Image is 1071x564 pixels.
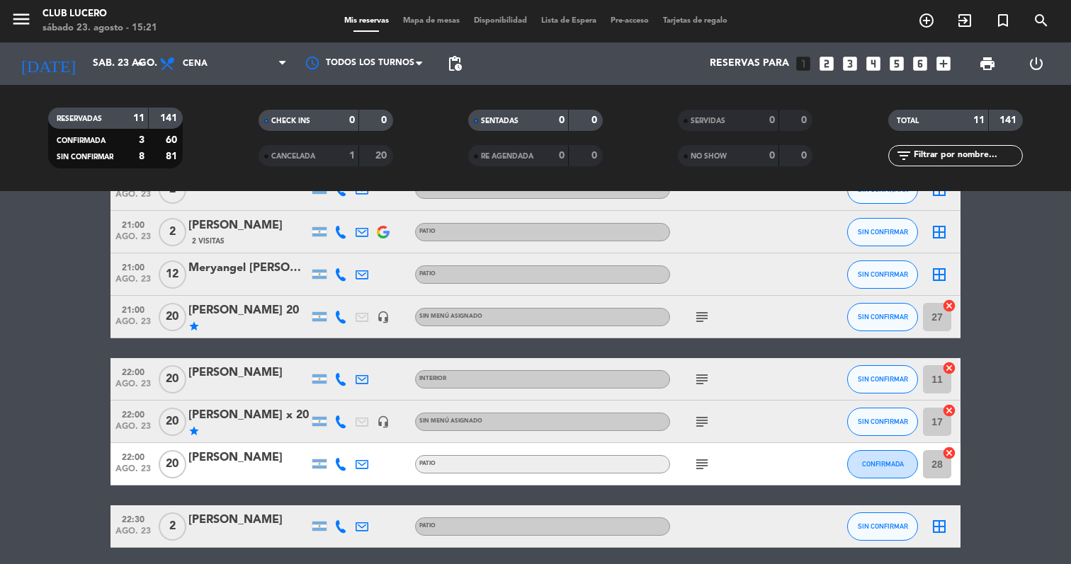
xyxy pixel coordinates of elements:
[188,511,309,529] div: [PERSON_NAME]
[375,151,390,161] strong: 20
[656,17,735,25] span: Tarjetas de regalo
[159,260,186,289] span: 12
[139,151,144,161] strong: 8
[377,311,390,323] i: headset_mic
[862,460,904,468] span: CONFIRMADA
[858,313,908,321] span: SIN CONFIRMAR
[115,317,151,333] span: ago. 23
[534,17,603,25] span: Lista de Espera
[115,405,151,422] span: 22:00
[159,408,186,436] span: 20
[115,422,151,438] span: ago. 23
[942,361,956,375] i: cancel
[858,270,908,278] span: SIN CONFIRMAR
[693,456,710,473] i: subject
[467,17,534,25] span: Disponibilidad
[897,117,919,125] span: TOTAL
[942,403,956,418] i: cancel
[603,17,656,25] span: Pre-acceso
[57,137,106,144] span: CONFIRMADA
[166,135,180,145] strong: 60
[377,226,390,238] img: google-logo.png
[419,229,436,234] span: Patio
[11,8,32,30] i: menu
[188,449,309,467] div: [PERSON_NAME]
[942,299,956,313] i: cancel
[115,379,151,396] span: ago. 23
[183,59,208,69] span: Cena
[133,113,144,123] strong: 11
[396,17,467,25] span: Mapa de mesas
[1011,42,1060,85] div: LOG OUT
[769,151,775,161] strong: 0
[115,258,151,275] span: 21:00
[159,303,186,331] span: 20
[57,154,113,161] span: SIN CONFIRMAR
[446,55,463,72] span: pending_actions
[934,54,953,73] i: add_box
[419,186,446,192] span: Interior
[192,236,225,247] span: 2 Visitas
[979,55,996,72] span: print
[115,301,151,317] span: 21:00
[858,522,908,530] span: SIN CONFIRMAR
[693,413,710,430] i: subject
[419,313,482,319] span: Sin menú asignado
[188,259,309,277] div: Meryangel [PERSON_NAME]
[42,21,157,35] div: sábado 23. agosto - 15:21
[931,518,948,535] i: border_all
[942,446,956,460] i: cancel
[11,48,86,79] i: [DATE]
[481,153,533,160] span: RE AGENDADA
[847,260,918,289] button: SIN CONFIRMAR
[847,408,918,436] button: SIN CONFIRMAR
[1028,55,1045,72] i: power_settings_new
[591,115,600,125] strong: 0
[419,271,436,277] span: Patio
[801,115,810,125] strong: 0
[481,117,518,125] span: SENTADAS
[559,151,565,161] strong: 0
[115,464,151,480] span: ago. 23
[912,148,1022,163] input: Filtrar por nombre...
[271,117,310,125] span: CHECK INS
[132,55,149,72] i: arrow_drop_down
[188,406,309,425] div: [PERSON_NAME] x 20
[419,376,446,381] span: Interior
[188,301,309,320] div: [PERSON_NAME] 20
[847,365,918,393] button: SIN CONFIRMAR
[847,218,918,246] button: SIN CONFIRMAR
[858,228,908,236] span: SIN CONFIRMAR
[691,153,727,160] span: NO SHOW
[381,115,390,125] strong: 0
[160,113,180,123] strong: 141
[159,218,186,246] span: 2
[1033,12,1050,29] i: search
[188,217,309,235] div: [PERSON_NAME]
[419,523,436,529] span: Patio
[337,17,396,25] span: Mis reservas
[918,12,935,29] i: add_circle_outline
[591,151,600,161] strong: 0
[188,321,200,332] i: star
[817,54,836,73] i: looks_two
[419,418,482,424] span: Sin menú asignado
[349,115,355,125] strong: 0
[377,415,390,428] i: headset_mic
[911,54,929,73] i: looks_6
[693,309,710,326] i: subject
[139,135,144,145] strong: 3
[999,115,1019,125] strong: 141
[847,450,918,478] button: CONFIRMADA
[973,115,985,125] strong: 11
[693,371,710,388] i: subject
[349,151,355,161] strong: 1
[115,275,151,291] span: ago. 23
[847,303,918,331] button: SIN CONFIRMAR
[858,375,908,383] span: SIN CONFIRMAR
[115,232,151,248] span: ago. 23
[994,12,1011,29] i: turned_in_not
[888,54,906,73] i: looks_5
[42,7,157,21] div: Club Lucero
[931,224,948,241] i: border_all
